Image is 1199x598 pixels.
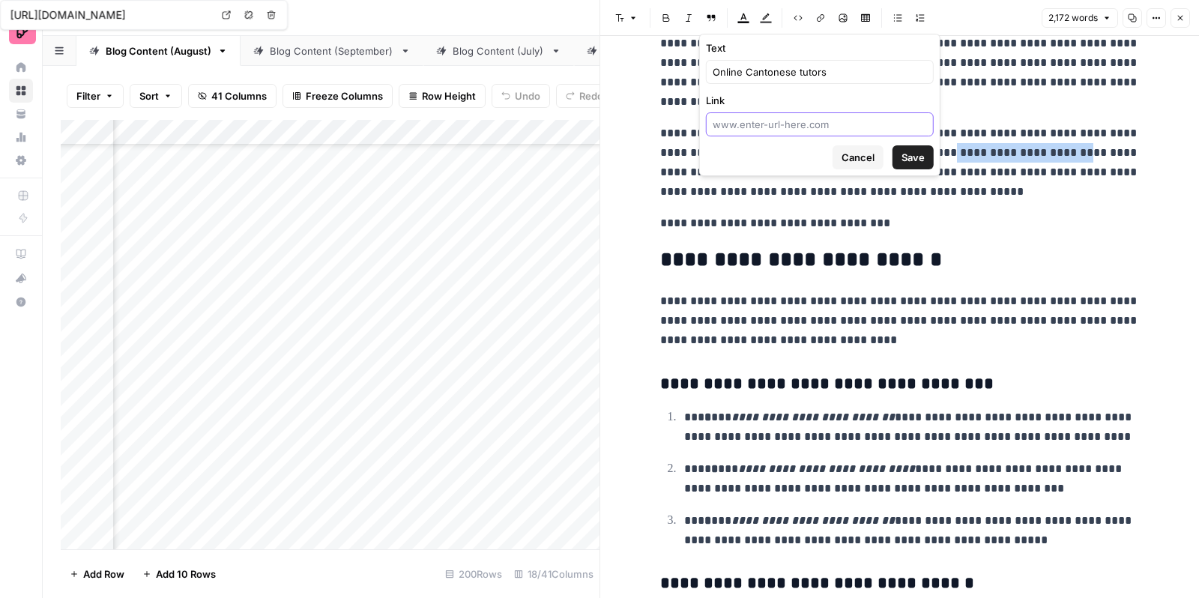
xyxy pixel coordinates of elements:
button: 2,172 words [1042,8,1118,28]
div: 18/41 Columns [508,562,599,586]
button: Add 10 Rows [133,562,225,586]
div: Blog Content (July) [453,43,545,58]
button: Save [893,145,934,169]
button: Workspace: Preply [9,12,33,49]
button: Row Height [399,84,486,108]
span: Cancel [842,150,875,165]
span: 2,172 words [1048,11,1098,25]
button: What's new? [9,266,33,290]
button: Freeze Columns [283,84,393,108]
a: Blog Content (August) [76,36,241,66]
span: Add Row [83,567,124,582]
a: AirOps Academy [9,242,33,266]
span: Add 10 Rows [156,567,216,582]
span: Undo [515,88,540,103]
a: Settings [9,148,33,172]
input: www.enter-url-here.com [713,117,927,132]
button: Add Row [61,562,133,586]
span: Filter [76,88,100,103]
button: Filter [67,84,124,108]
button: 41 Columns [188,84,277,108]
span: Sort [139,88,159,103]
span: 41 Columns [211,88,267,103]
button: Cancel [833,145,884,169]
label: Text [706,40,934,55]
button: Help + Support [9,290,33,314]
span: Redo [579,88,603,103]
a: Blog Content (July) [423,36,574,66]
div: Blog Content (September) [270,43,394,58]
div: Blog Content (August) [106,43,211,58]
span: Freeze Columns [306,88,383,103]
a: Usage [9,125,33,149]
a: Browse [9,79,33,103]
a: Home [9,55,33,79]
button: Sort [130,84,182,108]
input: Type placeholder [713,64,927,79]
button: Undo [492,84,550,108]
a: Your Data [9,102,33,126]
img: Preply Logo [9,17,36,44]
div: What's new? [10,267,32,289]
button: Redo [556,84,613,108]
label: Link [706,93,934,108]
a: Blog Content (September) [241,36,423,66]
div: 200 Rows [439,562,508,586]
span: Row Height [422,88,476,103]
span: Save [901,150,925,165]
a: Blog Content (April) [574,36,725,66]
